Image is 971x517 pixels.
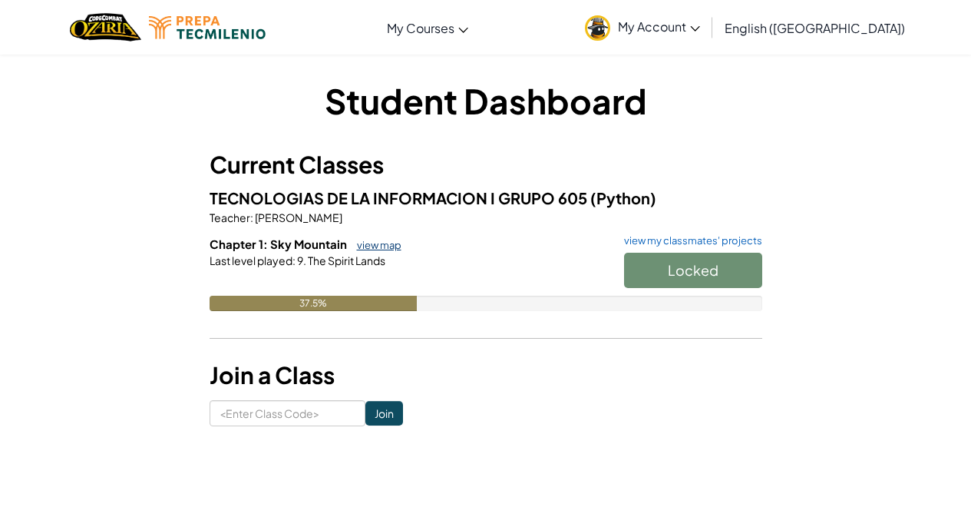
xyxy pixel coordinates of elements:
[253,210,342,224] span: [PERSON_NAME]
[725,20,905,36] span: English ([GEOGRAPHIC_DATA])
[590,188,656,207] span: (Python)
[387,20,454,36] span: My Courses
[210,358,762,393] h3: Join a Class
[210,400,365,426] input: <Enter Class Code>
[250,210,253,224] span: :
[292,254,296,267] span: :
[349,239,401,251] a: view map
[210,237,349,251] span: Chapter 1: Sky Mountain
[717,7,913,48] a: English ([GEOGRAPHIC_DATA])
[210,296,417,311] div: 37.5%
[210,188,590,207] span: TECNOLOGIAS DE LA INFORMACION I GRUPO 605
[618,18,700,35] span: My Account
[585,15,610,41] img: avatar
[577,3,708,51] a: My Account
[306,254,385,267] span: The Spirit Lands
[210,210,250,224] span: Teacher
[365,401,403,426] input: Join
[70,12,141,43] a: Ozaria by CodeCombat logo
[379,7,476,48] a: My Courses
[616,236,762,246] a: view my classmates' projects
[149,16,266,39] img: Tecmilenio logo
[210,77,762,124] h1: Student Dashboard
[70,12,141,43] img: Home
[210,254,292,267] span: Last level played
[296,254,306,267] span: 9.
[210,147,762,182] h3: Current Classes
